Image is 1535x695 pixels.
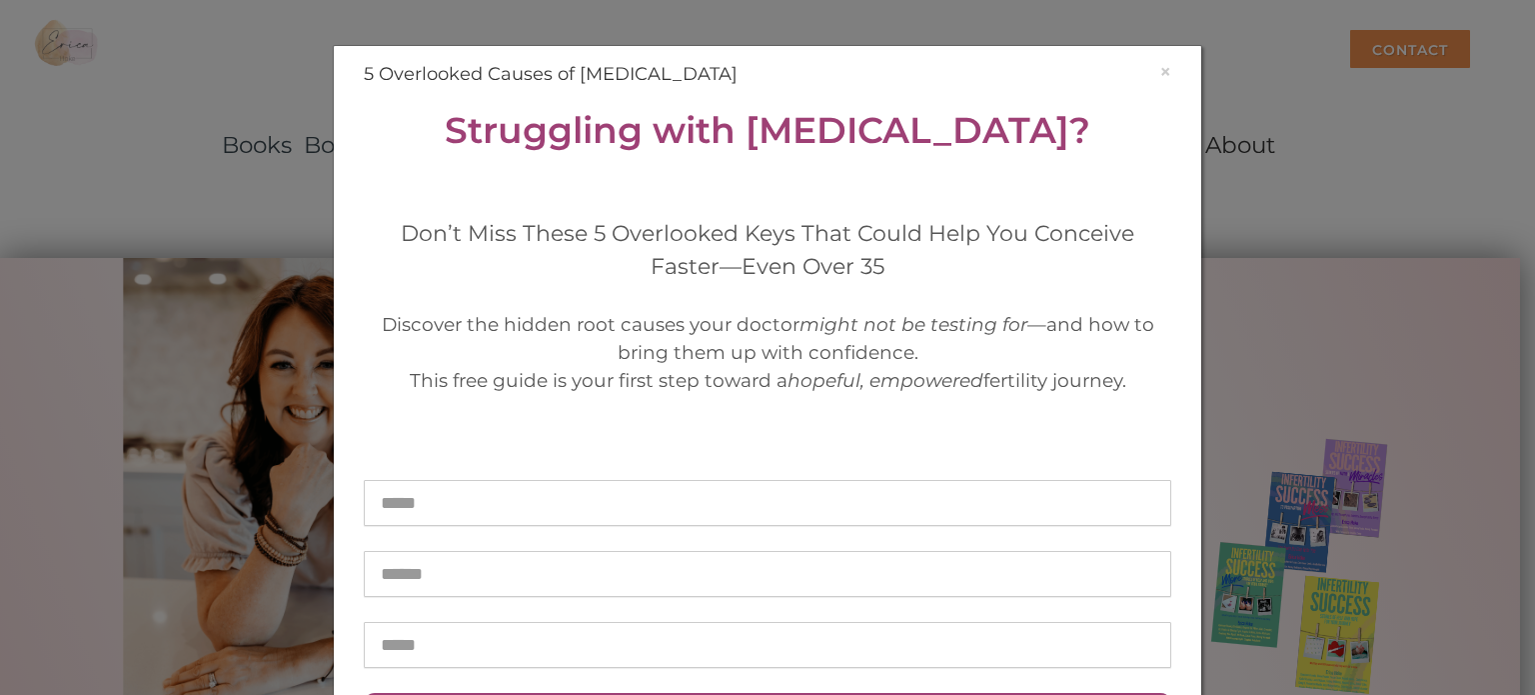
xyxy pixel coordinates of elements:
[364,61,1171,88] h4: 5 Overlooked Causes of [MEDICAL_DATA]
[401,220,1134,280] span: Don’t Miss These 5 Overlooked Keys That Could Help You Conceive Faster—Even Over 35
[364,367,1171,395] div: This free guide is your first step toward a fertility journey.
[364,311,1171,367] div: Discover the hidden root causes your doctor —and how to bring them up with confidence.
[799,313,1027,336] em: might not be testing for
[1159,61,1171,82] button: ×
[445,108,1090,152] strong: Struggling with [MEDICAL_DATA]?
[787,369,983,392] em: hopeful, empowered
